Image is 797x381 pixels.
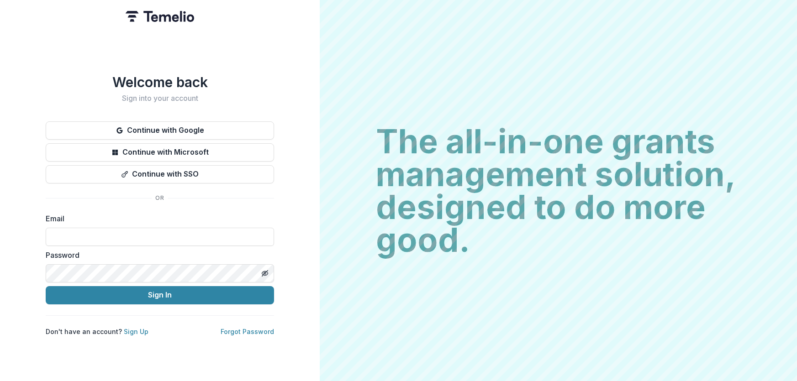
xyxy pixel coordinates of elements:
a: Sign Up [124,328,148,335]
a: Forgot Password [221,328,274,335]
h2: Sign into your account [46,94,274,103]
button: Continue with SSO [46,165,274,183]
h1: Welcome back [46,74,274,90]
button: Continue with Microsoft [46,143,274,162]
button: Toggle password visibility [258,266,272,281]
label: Email [46,213,269,224]
img: Temelio [126,11,194,22]
p: Don't have an account? [46,327,148,336]
button: Continue with Google [46,121,274,140]
label: Password [46,250,269,261]
button: Sign In [46,286,274,304]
